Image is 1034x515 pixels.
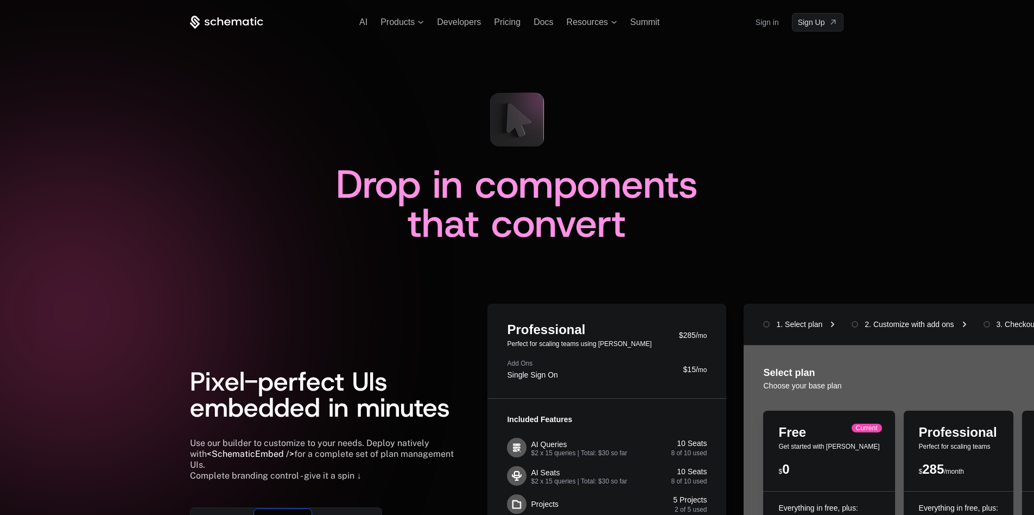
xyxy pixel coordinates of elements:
div: Free [778,426,879,439]
div: 2. Customize with add ons [865,319,954,330]
div: AI Seats [531,467,560,478]
div: Complete branding control - give it a spin ↓ [190,470,382,481]
span: Pixel-perfect UIs embedded in minutes [190,364,450,425]
div: Everything in free, plus: [919,503,998,513]
span: Resources [567,17,608,27]
a: Summit [630,17,659,27]
div: Everything in free, plus: [778,503,879,513]
span: mo [698,332,707,340]
div: 10 Seats [671,466,707,477]
div: 8 of 10 used [671,477,707,486]
span: <SchematicEmbed /> [207,449,294,459]
div: $2 x 15 queries | Total: $30 so far [531,478,627,485]
div: $285/ [679,330,707,341]
div: $15/ [683,364,707,375]
a: Sign in [756,14,779,31]
div: 2 of 5 used [673,505,707,514]
span: 0 [782,462,789,476]
div: Single Sign On [507,371,557,379]
span: Drop in components that convert [336,158,710,249]
div: 10 Seats [671,438,707,449]
div: AI Queries [531,439,567,450]
span: Sign Up [798,17,825,28]
div: Get started with [PERSON_NAME] [778,443,879,450]
div: Professional [507,323,651,336]
div: 5 Projects [673,494,707,505]
div: Current [852,424,882,432]
a: AI [359,17,367,27]
div: 1. Select plan [776,319,822,330]
span: $ [778,468,782,475]
span: $ [919,468,923,475]
div: Perfect for scaling teams [919,443,997,450]
div: Professional [919,426,997,439]
div: Included Features [507,414,707,425]
span: 285 [922,462,944,476]
span: /month [944,468,964,475]
div: 8 of 10 used [671,449,707,457]
a: Developers [437,17,481,27]
a: [object Object] [792,13,844,32]
span: Products [380,17,415,27]
div: Add Ons [507,360,557,367]
div: Projects [531,499,559,510]
div: Perfect for scaling teams using [PERSON_NAME] [507,341,651,347]
a: Docs [534,17,553,27]
div: Use our builder to customize to your needs. Deploy natively with for a complete set of plan manag... [190,438,461,470]
div: $2 x 15 queries | Total: $30 so far [531,450,627,456]
span: mo [698,366,707,374]
a: Pricing [494,17,521,27]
